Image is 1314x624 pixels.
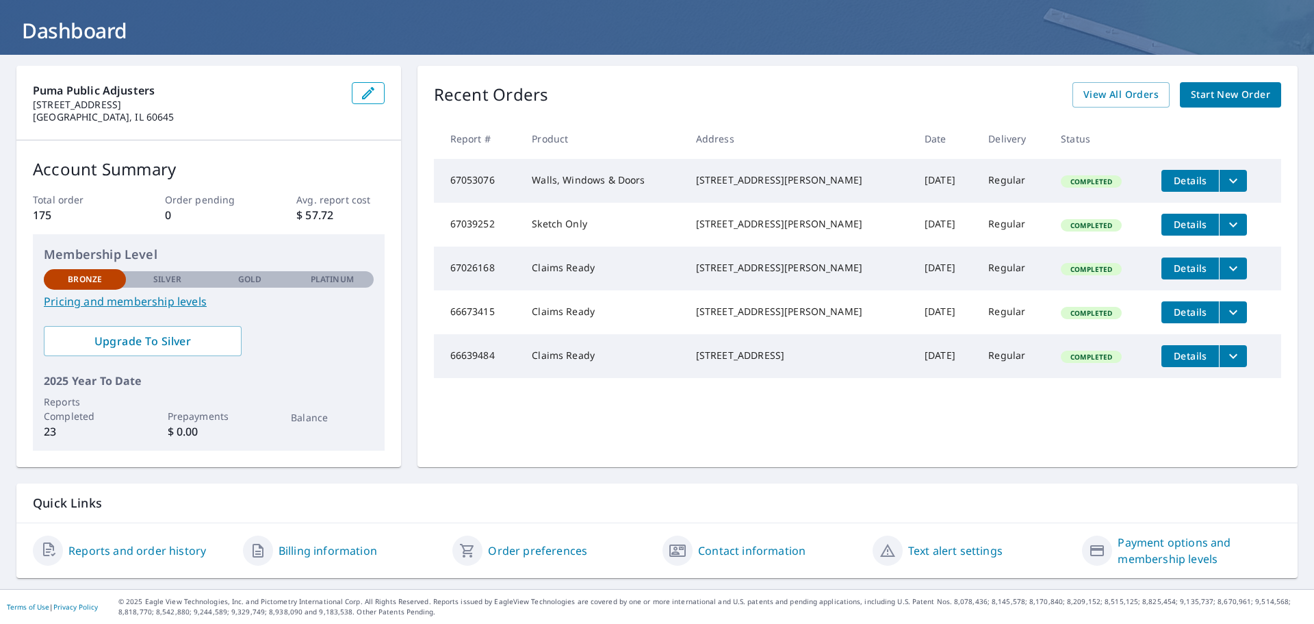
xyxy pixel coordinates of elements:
td: 66639484 [434,334,521,378]
th: Product [521,118,684,159]
button: filesDropdownBtn-67026168 [1219,258,1247,279]
button: detailsBtn-66673415 [1161,301,1219,323]
span: Completed [1062,221,1120,230]
td: Regular [977,203,1050,247]
td: [DATE] [914,334,977,378]
td: 67039252 [434,203,521,247]
p: Puma Public Adjusters [33,82,341,99]
a: Billing information [279,542,377,559]
td: [DATE] [914,159,977,203]
a: Pricing and membership levels [44,293,374,310]
p: 0 [165,207,253,223]
span: Completed [1062,352,1120,362]
p: 175 [33,207,120,223]
td: [DATE] [914,290,977,334]
a: Upgrade To Silver [44,326,242,356]
span: Details [1170,218,1211,231]
p: Avg. report cost [296,192,384,207]
div: [STREET_ADDRESS][PERSON_NAME] [696,305,903,319]
td: Sketch Only [521,203,684,247]
td: [DATE] [914,247,977,290]
span: Details [1170,349,1211,362]
td: Regular [977,247,1050,290]
td: [DATE] [914,203,977,247]
button: filesDropdownBtn-67039252 [1219,214,1247,236]
p: Order pending [165,192,253,207]
button: filesDropdownBtn-67053076 [1219,170,1247,192]
td: Regular [977,334,1050,378]
p: Silver [153,273,182,286]
span: Details [1170,262,1211,275]
td: 67026168 [434,247,521,290]
th: Address [685,118,914,159]
p: Balance [291,410,373,425]
a: Privacy Policy [53,602,98,612]
span: View All Orders [1083,86,1159,103]
a: Start New Order [1180,82,1281,108]
div: [STREET_ADDRESS] [696,349,903,362]
p: Prepayments [168,409,250,423]
button: detailsBtn-67026168 [1161,258,1219,279]
a: Text alert settings [908,542,1003,559]
th: Status [1050,118,1150,159]
button: detailsBtn-66639484 [1161,345,1219,367]
p: $ 57.72 [296,207,384,223]
span: Completed [1062,308,1120,318]
a: Order preferences [488,542,587,559]
p: [GEOGRAPHIC_DATA], IL 60645 [33,111,341,123]
p: Gold [238,273,261,286]
div: [STREET_ADDRESS][PERSON_NAME] [696,217,903,231]
td: 67053076 [434,159,521,203]
p: Account Summary [33,157,385,182]
span: Details [1170,305,1211,319]
button: filesDropdownBtn-66639484 [1219,345,1247,367]
p: $ 0.00 [168,423,250,440]
button: filesDropdownBtn-66673415 [1219,301,1247,323]
th: Delivery [977,118,1050,159]
td: Regular [977,159,1050,203]
h1: Dashboard [16,16,1298,45]
a: Payment options and membership levels [1118,534,1281,567]
button: detailsBtn-67039252 [1161,214,1219,236]
p: [STREET_ADDRESS] [33,99,341,111]
div: [STREET_ADDRESS][PERSON_NAME] [696,173,903,187]
a: Terms of Use [7,602,49,612]
td: Claims Ready [521,334,684,378]
span: Start New Order [1191,86,1270,103]
p: Quick Links [33,495,1281,512]
td: Claims Ready [521,290,684,334]
td: Walls, Windows & Doors [521,159,684,203]
p: 2025 Year To Date [44,373,374,389]
div: [STREET_ADDRESS][PERSON_NAME] [696,261,903,275]
span: Completed [1062,264,1120,274]
button: detailsBtn-67053076 [1161,170,1219,192]
p: Reports Completed [44,395,126,423]
p: Membership Level [44,245,374,264]
td: 66673415 [434,290,521,334]
p: Recent Orders [434,82,549,108]
th: Report # [434,118,521,159]
span: Details [1170,174,1211,187]
p: Bronze [68,273,102,286]
span: Completed [1062,177,1120,186]
td: Regular [977,290,1050,334]
a: Contact information [698,542,806,559]
p: © 2025 Eagle View Technologies, Inc. and Pictometry International Corp. All Rights Reserved. Repo... [118,597,1307,617]
p: | [7,603,98,611]
a: Reports and order history [68,542,206,559]
a: View All Orders [1072,82,1170,108]
td: Claims Ready [521,247,684,290]
p: Platinum [311,273,354,286]
p: Total order [33,192,120,207]
span: Upgrade To Silver [55,334,231,349]
th: Date [914,118,977,159]
p: 23 [44,423,126,440]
